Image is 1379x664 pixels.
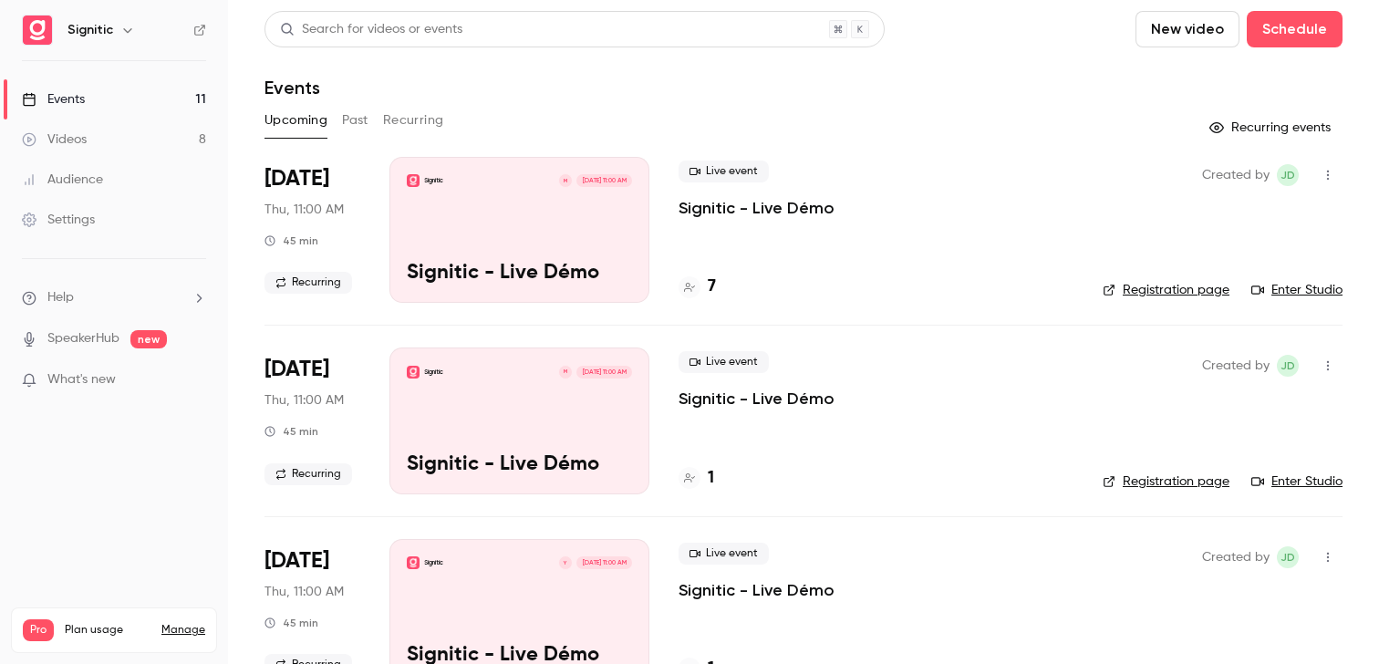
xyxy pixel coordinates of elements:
a: 7 [679,275,716,299]
a: SpeakerHub [47,329,119,348]
button: Recurring [383,106,444,135]
h6: Signitic [67,21,113,39]
span: What's new [47,370,116,389]
span: Live event [679,351,769,373]
h4: 7 [708,275,716,299]
a: Signitic - Live DémoSigniticM[DATE] 11:00 AMSignitic - Live Démo [389,348,649,493]
span: Joris Dulac [1277,355,1299,377]
h4: 1 [708,466,714,491]
span: [DATE] 11:00 AM [576,366,631,379]
span: Created by [1202,164,1270,186]
button: New video [1135,11,1239,47]
img: Signitic - Live Démo [407,556,420,569]
a: Signitic - Live Démo [679,579,835,601]
span: Joris Dulac [1277,546,1299,568]
iframe: Noticeable Trigger [184,372,206,389]
span: Help [47,288,74,307]
span: new [130,330,167,348]
div: Sep 25 Thu, 11:00 AM (Europe/Paris) [264,157,360,303]
span: Thu, 11:00 AM [264,391,344,410]
button: Recurring events [1201,113,1343,142]
span: [DATE] [264,164,329,193]
img: Signitic - Live Démo [407,174,420,187]
div: M [558,173,573,188]
button: Past [342,106,368,135]
div: Events [22,90,85,109]
span: Plan usage [65,623,150,638]
a: Registration page [1103,472,1229,491]
span: Recurring [264,272,352,294]
div: 45 min [264,233,318,248]
span: [DATE] [264,355,329,384]
div: Y [558,555,573,570]
div: 45 min [264,424,318,439]
div: Oct 2 Thu, 11:00 AM (Europe/Paris) [264,348,360,493]
p: Signitic [424,368,443,377]
img: Signitic - Live Démo [407,366,420,379]
span: [DATE] 11:00 AM [576,556,631,569]
div: Settings [22,211,95,229]
button: Upcoming [264,106,327,135]
h1: Events [264,77,320,99]
div: 45 min [264,616,318,630]
a: Enter Studio [1251,472,1343,491]
p: Signitic - Live Démo [407,262,632,285]
div: Search for videos or events [280,20,462,39]
div: M [558,365,573,379]
span: [DATE] 11:00 AM [576,174,631,187]
div: Audience [22,171,103,189]
span: Created by [1202,355,1270,377]
a: Enter Studio [1251,281,1343,299]
a: Manage [161,623,205,638]
div: Videos [22,130,87,149]
button: Schedule [1247,11,1343,47]
a: Signitic - Live DémoSigniticM[DATE] 11:00 AMSignitic - Live Démo [389,157,649,303]
span: Live event [679,543,769,565]
span: Thu, 11:00 AM [264,583,344,601]
span: [DATE] [264,546,329,576]
p: Signitic - Live Démo [407,453,632,477]
img: Signitic [23,16,52,45]
a: 1 [679,466,714,491]
span: Recurring [264,463,352,485]
span: JD [1280,164,1295,186]
span: Created by [1202,546,1270,568]
span: JD [1280,546,1295,568]
a: Signitic - Live Démo [679,388,835,410]
span: Thu, 11:00 AM [264,201,344,219]
p: Signitic [424,558,443,567]
li: help-dropdown-opener [22,288,206,307]
a: Registration page [1103,281,1229,299]
span: Joris Dulac [1277,164,1299,186]
span: JD [1280,355,1295,377]
a: Signitic - Live Démo [679,197,835,219]
p: Signitic [424,176,443,185]
span: Live event [679,161,769,182]
span: Pro [23,619,54,641]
